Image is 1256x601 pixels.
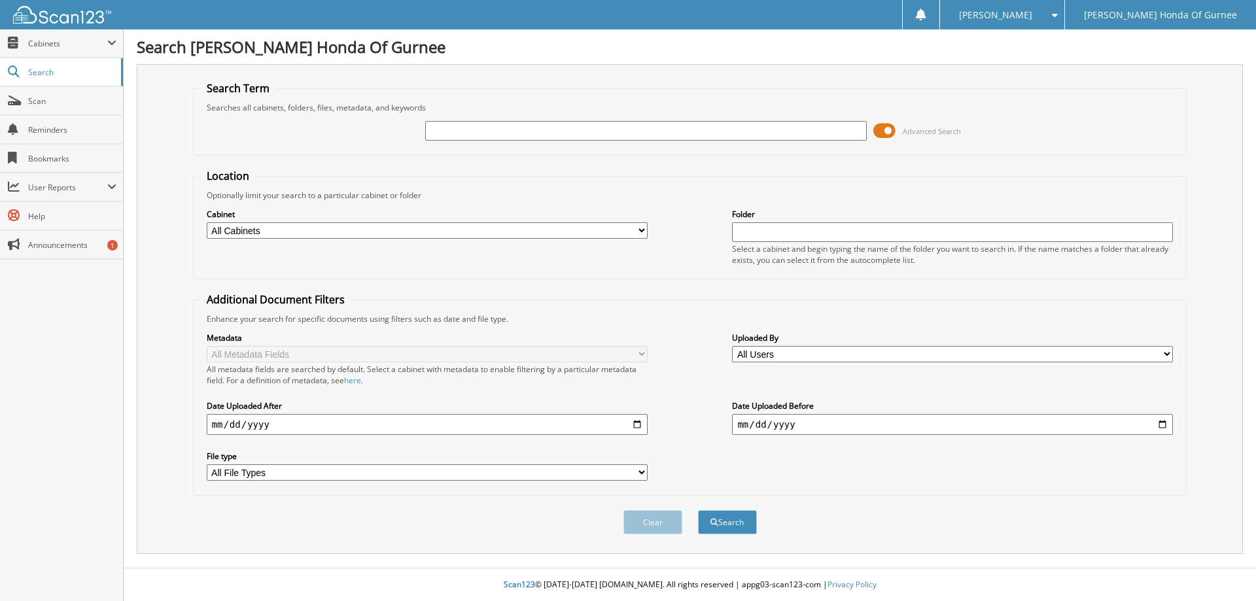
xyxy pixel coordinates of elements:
[207,364,648,386] div: All metadata fields are searched by default. Select a cabinet with metadata to enable filtering b...
[623,510,682,534] button: Clear
[28,182,107,193] span: User Reports
[732,400,1173,411] label: Date Uploaded Before
[828,579,877,590] a: Privacy Policy
[28,67,114,78] span: Search
[200,169,256,183] legend: Location
[137,36,1243,58] h1: Search [PERSON_NAME] Honda Of Gurnee
[28,124,116,135] span: Reminders
[207,332,648,343] label: Metadata
[903,126,961,136] span: Advanced Search
[28,38,107,49] span: Cabinets
[200,313,1180,324] div: Enhance your search for specific documents using filters such as date and file type.
[732,414,1173,435] input: end
[698,510,757,534] button: Search
[732,332,1173,343] label: Uploaded By
[28,239,116,250] span: Announcements
[200,190,1180,201] div: Optionally limit your search to a particular cabinet or folder
[1084,11,1237,19] span: [PERSON_NAME] Honda Of Gurnee
[344,375,361,386] a: here
[200,292,351,307] legend: Additional Document Filters
[28,153,116,164] span: Bookmarks
[13,6,111,24] img: scan123-logo-white.svg
[732,243,1173,266] div: Select a cabinet and begin typing the name of the folder you want to search in. If the name match...
[207,451,648,462] label: File type
[107,240,118,250] div: 1
[732,209,1173,220] label: Folder
[504,579,535,590] span: Scan123
[124,569,1256,601] div: © [DATE]-[DATE] [DOMAIN_NAME]. All rights reserved | appg03-scan123-com |
[959,11,1032,19] span: [PERSON_NAME]
[207,400,648,411] label: Date Uploaded After
[207,414,648,435] input: start
[28,95,116,107] span: Scan
[28,211,116,222] span: Help
[200,102,1180,113] div: Searches all cabinets, folders, files, metadata, and keywords
[200,81,276,95] legend: Search Term
[207,209,648,220] label: Cabinet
